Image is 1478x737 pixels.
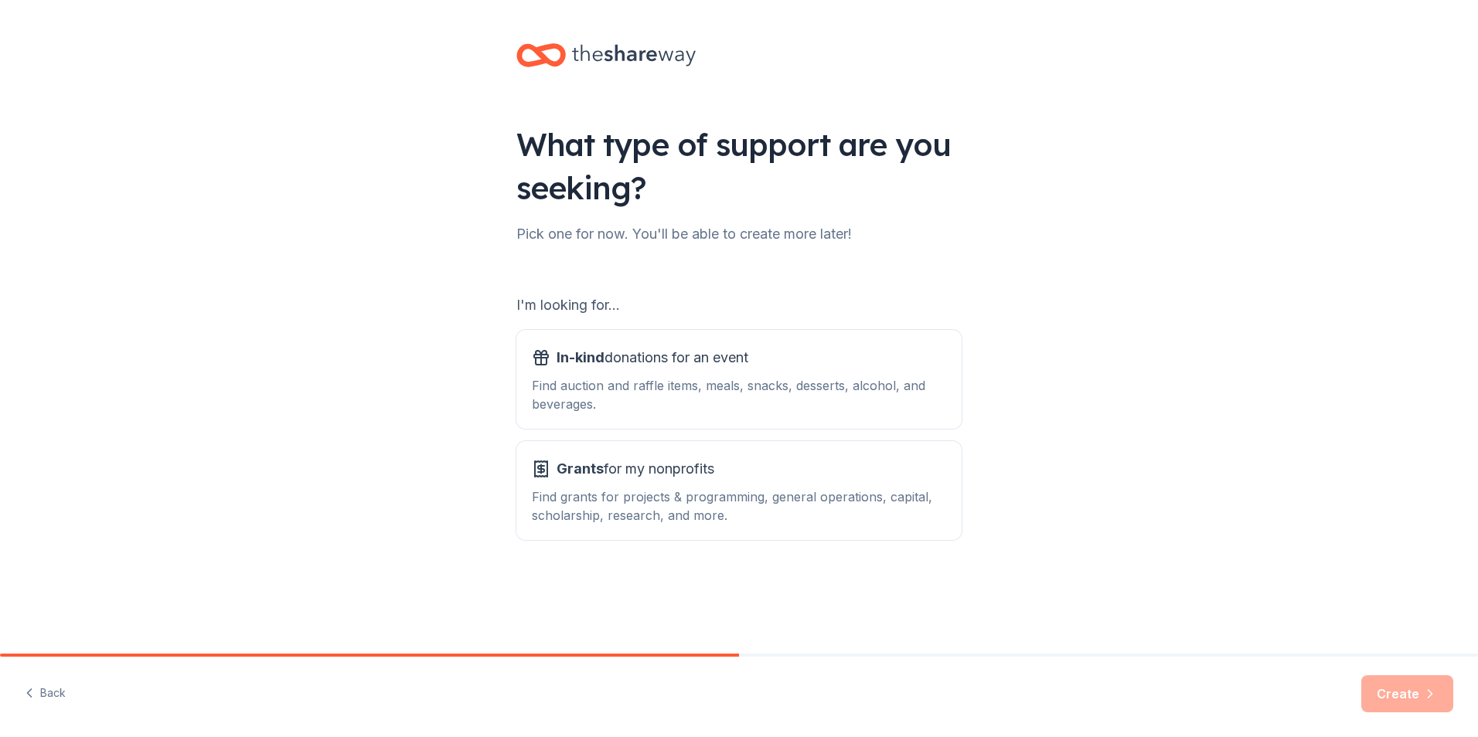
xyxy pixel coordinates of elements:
span: In-kind [557,349,604,365]
span: Grants [557,460,604,477]
span: donations for an event [557,345,748,370]
div: Find auction and raffle items, meals, snacks, desserts, alcohol, and beverages. [532,376,946,413]
div: What type of support are you seeking? [516,123,962,209]
button: Grantsfor my nonprofitsFind grants for projects & programming, general operations, capital, schol... [516,441,962,540]
div: Find grants for projects & programming, general operations, capital, scholarship, research, and m... [532,487,946,525]
span: for my nonprofits [557,457,714,481]
button: In-kinddonations for an eventFind auction and raffle items, meals, snacks, desserts, alcohol, and... [516,330,962,429]
div: Pick one for now. You'll be able to create more later! [516,222,962,246]
div: I'm looking for... [516,293,962,318]
button: Back [25,678,66,710]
